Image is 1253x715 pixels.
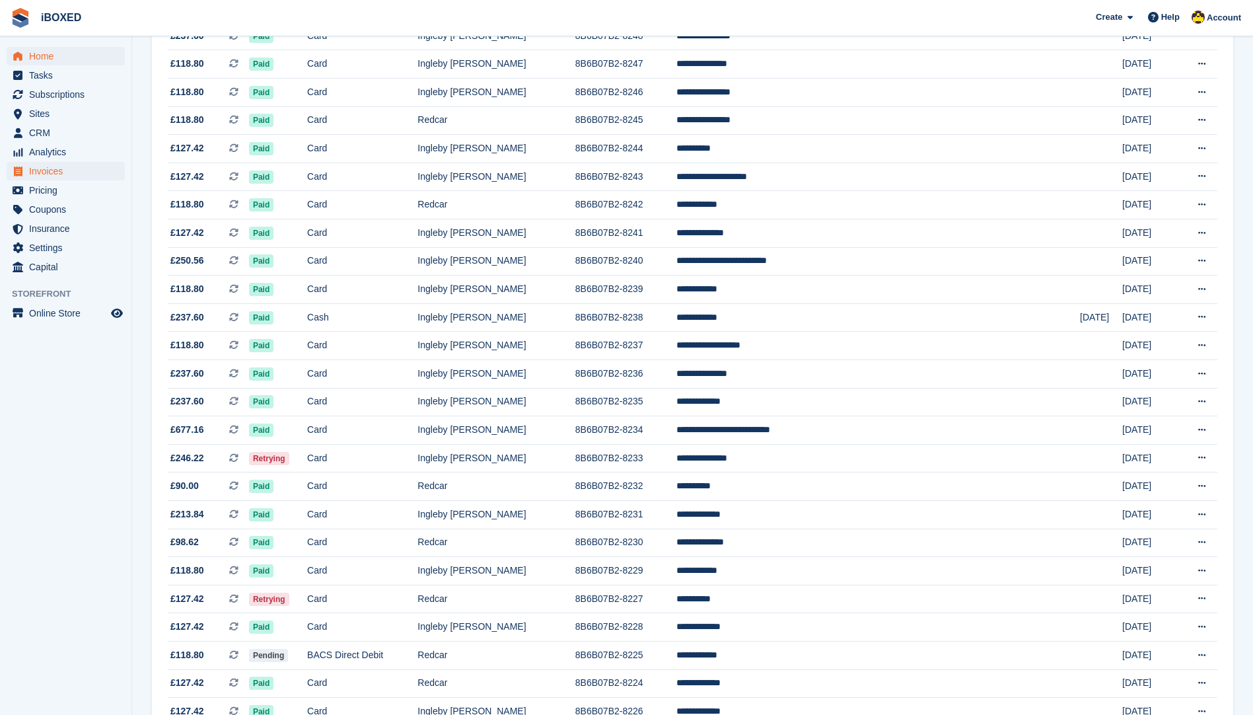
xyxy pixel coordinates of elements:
[1122,641,1177,669] td: [DATE]
[29,219,108,238] span: Insurance
[307,669,417,698] td: Card
[1122,106,1177,135] td: [DATE]
[170,535,199,549] span: £98.62
[307,416,417,445] td: Card
[1122,191,1177,219] td: [DATE]
[170,648,204,662] span: £118.80
[249,621,273,634] span: Paid
[29,66,108,85] span: Tasks
[417,191,575,219] td: Redcar
[417,79,575,107] td: Ingleby [PERSON_NAME]
[575,332,676,360] td: 8B6B07B2-8237
[7,162,125,180] a: menu
[29,85,108,104] span: Subscriptions
[170,620,204,634] span: £127.42
[249,283,273,296] span: Paid
[417,529,575,557] td: Redcar
[1122,416,1177,445] td: [DATE]
[1122,247,1177,276] td: [DATE]
[575,613,676,642] td: 8B6B07B2-8228
[307,613,417,642] td: Card
[29,104,108,123] span: Sites
[249,57,273,71] span: Paid
[1161,11,1180,24] span: Help
[1122,585,1177,613] td: [DATE]
[7,66,125,85] a: menu
[307,135,417,163] td: Card
[7,200,125,219] a: menu
[575,163,676,191] td: 8B6B07B2-8243
[170,451,204,465] span: £246.22
[7,258,125,276] a: menu
[417,359,575,388] td: Ingleby [PERSON_NAME]
[249,227,273,240] span: Paid
[12,287,131,301] span: Storefront
[249,508,273,521] span: Paid
[1122,557,1177,585] td: [DATE]
[249,30,273,43] span: Paid
[307,641,417,669] td: BACS Direct Debit
[575,303,676,332] td: 8B6B07B2-8238
[7,85,125,104] a: menu
[417,50,575,79] td: Ingleby [PERSON_NAME]
[417,641,575,669] td: Redcar
[307,79,417,107] td: Card
[417,388,575,416] td: Ingleby [PERSON_NAME]
[29,200,108,219] span: Coupons
[307,500,417,529] td: Card
[575,106,676,135] td: 8B6B07B2-8245
[170,395,204,408] span: £237.60
[249,142,273,155] span: Paid
[575,247,676,276] td: 8B6B07B2-8240
[575,641,676,669] td: 8B6B07B2-8225
[170,367,204,381] span: £237.60
[417,247,575,276] td: Ingleby [PERSON_NAME]
[249,593,289,606] span: Retrying
[29,124,108,142] span: CRM
[170,226,204,240] span: £127.42
[1122,22,1177,50] td: [DATE]
[170,170,204,184] span: £127.42
[575,472,676,501] td: 8B6B07B2-8232
[307,247,417,276] td: Card
[1122,669,1177,698] td: [DATE]
[307,163,417,191] td: Card
[417,416,575,445] td: Ingleby [PERSON_NAME]
[417,22,575,50] td: Ingleby [PERSON_NAME]
[7,219,125,238] a: menu
[29,304,108,322] span: Online Store
[249,170,273,184] span: Paid
[1122,50,1177,79] td: [DATE]
[170,592,204,606] span: £127.42
[307,106,417,135] td: Card
[1122,529,1177,557] td: [DATE]
[249,677,273,690] span: Paid
[417,585,575,613] td: Redcar
[575,359,676,388] td: 8B6B07B2-8236
[170,338,204,352] span: £118.80
[170,29,204,43] span: £237.60
[417,669,575,698] td: Redcar
[29,143,108,161] span: Analytics
[170,508,204,521] span: £213.84
[1122,388,1177,416] td: [DATE]
[1080,303,1122,332] td: [DATE]
[1096,11,1122,24] span: Create
[29,162,108,180] span: Invoices
[307,585,417,613] td: Card
[7,143,125,161] a: menu
[170,423,204,437] span: £677.16
[307,472,417,501] td: Card
[417,472,575,501] td: Redcar
[575,529,676,557] td: 8B6B07B2-8230
[575,669,676,698] td: 8B6B07B2-8224
[575,79,676,107] td: 8B6B07B2-8246
[29,181,108,200] span: Pricing
[1122,472,1177,501] td: [DATE]
[170,113,204,127] span: £118.80
[29,239,108,257] span: Settings
[307,529,417,557] td: Card
[249,395,273,408] span: Paid
[575,416,676,445] td: 8B6B07B2-8234
[1207,11,1241,24] span: Account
